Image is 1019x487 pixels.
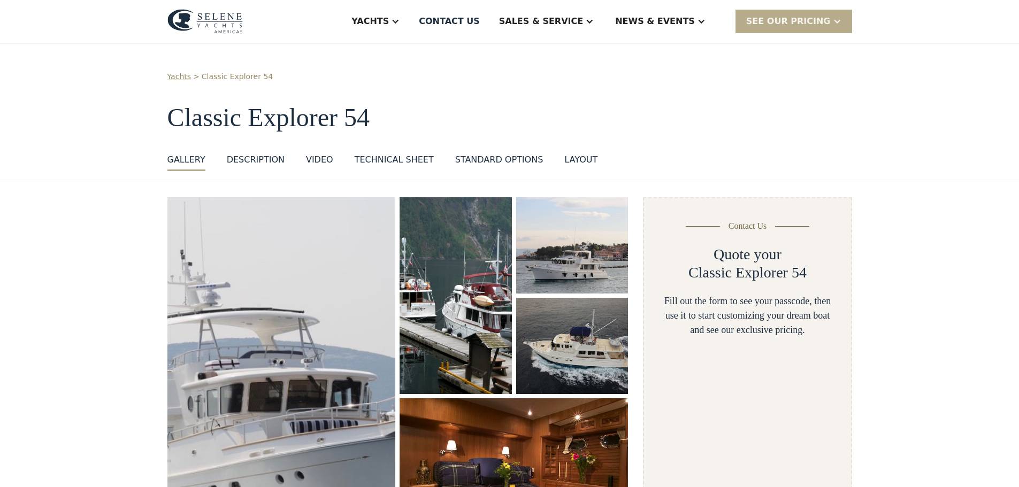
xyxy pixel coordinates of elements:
a: Yachts [167,71,191,82]
a: open lightbox [516,298,629,394]
a: standard options [455,153,543,171]
div: standard options [455,153,543,166]
div: SEE Our Pricing [746,15,831,28]
div: Fill out the form to see your passcode, then use it to start customizing your dream boat and see ... [661,294,833,337]
div: Sales & Service [499,15,583,28]
a: Classic Explorer 54 [202,71,273,82]
div: DESCRIPTION [227,153,285,166]
div: Technical sheet [355,153,434,166]
div: GALLERY [167,153,205,166]
img: 50 foot motor yacht [516,298,629,394]
h2: Classic Explorer 54 [688,264,807,282]
a: layout [564,153,597,171]
h2: Quote your [714,245,782,264]
div: Yachts [351,15,389,28]
a: open lightbox [516,197,629,293]
a: Technical sheet [355,153,434,171]
a: DESCRIPTION [227,153,285,171]
div: SEE Our Pricing [735,10,852,33]
div: VIDEO [306,153,333,166]
div: > [193,71,200,82]
h1: Classic Explorer 54 [167,104,852,132]
a: GALLERY [167,153,205,171]
a: open lightbox [400,197,511,394]
div: Contact Us [729,220,767,233]
img: 50 foot motor yacht [516,197,629,293]
img: 50 foot motor yacht [400,197,511,394]
div: layout [564,153,597,166]
a: VIDEO [306,153,333,171]
div: News & EVENTS [615,15,695,28]
div: Contact US [419,15,480,28]
img: logo [167,9,243,34]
